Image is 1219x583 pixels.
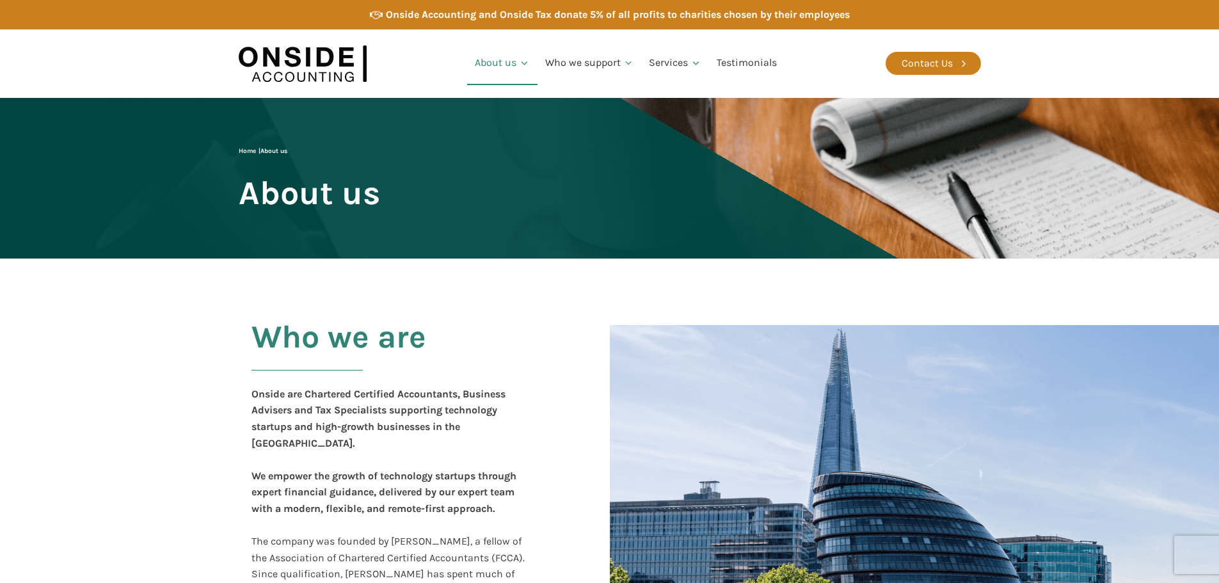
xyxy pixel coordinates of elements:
a: Contact Us [886,52,981,75]
a: Testimonials [709,42,785,85]
b: We empower the growth of technology startups through expert financial guidance [251,470,516,499]
a: Services [641,42,709,85]
div: Contact Us [902,55,953,72]
h2: Who we are [251,319,426,386]
a: About us [467,42,538,85]
span: About us [239,175,380,211]
b: Onside are Chartered Certified Accountants, Business Advisers and Tax Specialists supporting tech... [251,388,506,449]
span: | [239,147,287,155]
b: , delivered by our expert team with a modern, flexible, and remote-first approach. [251,486,514,515]
img: Onside Accounting [239,39,367,88]
span: About us [260,147,287,155]
a: Who we support [538,42,642,85]
div: Onside Accounting and Onside Tax donate 5% of all profits to charities chosen by their employees [386,6,850,23]
a: Home [239,147,256,155]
